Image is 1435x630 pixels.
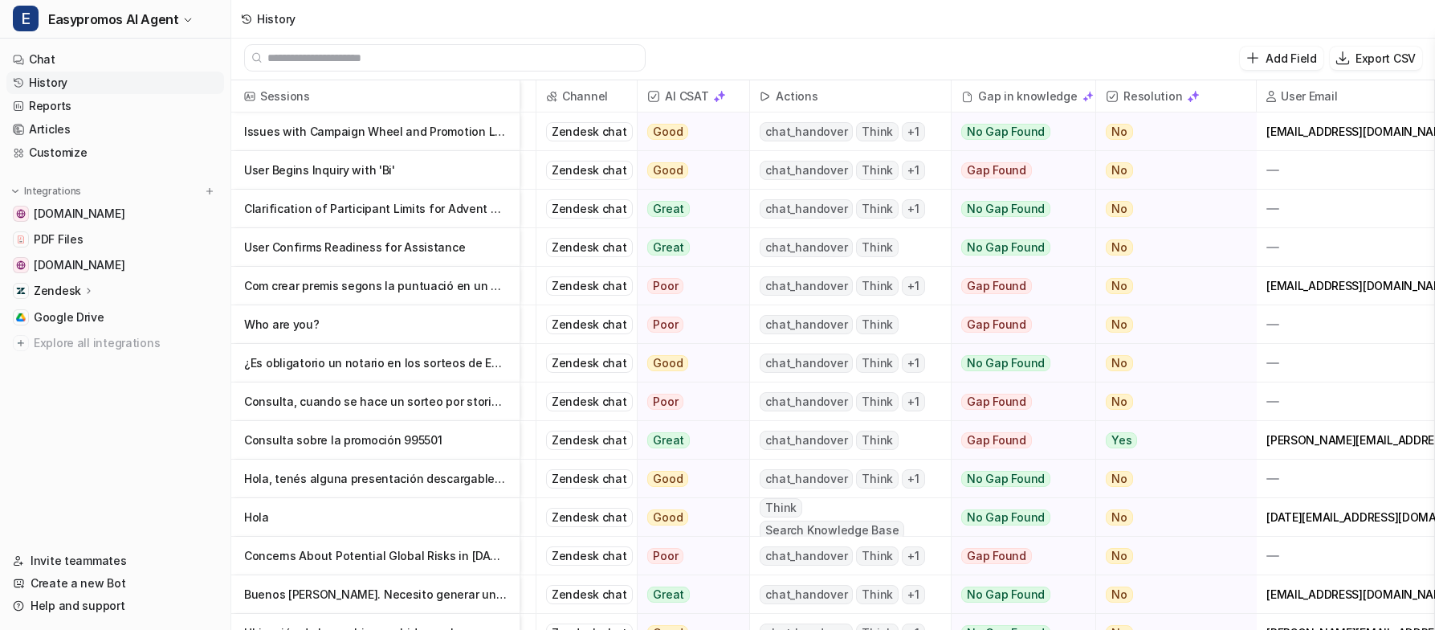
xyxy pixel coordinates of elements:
div: [EMAIL_ADDRESS][DOMAIN_NAME] [1257,267,1434,305]
span: Yes [1106,432,1137,448]
button: No [1096,460,1243,498]
span: chat_handover [760,469,853,489]
span: No Gap Found [961,124,1050,140]
img: explore all integrations [13,335,29,351]
button: Gap Found [952,382,1083,421]
button: No [1096,267,1243,305]
p: Com crear premis segons la puntuació en un Trivia a Easypromos [244,267,507,305]
span: Think [856,585,899,604]
p: Hola [244,498,507,537]
span: No [1106,355,1133,371]
a: Chat [6,48,224,71]
a: Articles [6,118,224,141]
span: No [1106,471,1133,487]
button: Gap Found [952,151,1083,190]
img: Zendesk [16,286,26,296]
p: ¿Es obligatorio un notario en los sorteos de Easypromos? [244,344,507,382]
div: [DATE][EMAIL_ADDRESS][DOMAIN_NAME] [1257,498,1434,536]
button: No Gap Found [952,498,1083,537]
span: Good [647,471,688,487]
button: No Gap Found [952,112,1083,151]
span: Good [647,162,688,178]
button: No [1096,344,1243,382]
a: Reports [6,95,224,117]
a: easypromos-apiref.redoc.ly[DOMAIN_NAME] [6,202,224,225]
span: No Gap Found [961,509,1050,526]
span: Gap Found [961,162,1032,178]
button: Integrations [6,183,86,199]
span: Great [647,587,690,603]
span: Good [647,355,688,371]
span: chat_handover [760,122,853,141]
span: + 1 [902,469,925,489]
button: No [1096,190,1243,228]
p: Hola, tenés alguna presentación descargable que contenga el paso a paso? [244,460,507,498]
span: Gap Found [961,317,1032,333]
button: No [1096,305,1243,344]
p: Clarification of Participant Limits for Advent Calendar Campaigns [244,190,507,228]
a: PDF FilesPDF Files [6,228,224,251]
span: Explore all integrations [34,330,218,356]
span: No [1106,239,1133,256]
span: Think [856,122,899,141]
button: No [1096,112,1243,151]
button: Yes [1096,421,1243,460]
p: Who are you? [244,305,507,344]
button: Export CSV [1330,47,1422,70]
span: AI CSAT [644,80,743,112]
span: chat_handover [760,161,853,180]
span: Great [647,239,690,256]
span: + 1 [902,276,925,296]
span: No Gap Found [961,201,1050,217]
div: Zendesk chat [546,546,633,566]
span: Poor [647,548,683,564]
span: No [1106,201,1133,217]
span: chat_handover [760,392,853,411]
button: Great [638,190,740,228]
div: Zendesk chat [546,508,633,527]
div: Zendesk chat [546,238,633,257]
button: No [1096,382,1243,421]
span: No [1106,548,1133,564]
div: Zendesk chat [546,122,633,141]
div: Gap in knowledge [958,80,1089,112]
button: Great [638,575,740,614]
span: + 1 [902,122,925,141]
span: Think [856,276,899,296]
img: www.easypromosapp.com [16,260,26,270]
span: No Gap Found [961,239,1050,256]
p: Zendesk [34,283,81,299]
button: Good [638,151,740,190]
span: No [1106,162,1133,178]
p: Consulta sobre la promoción 995501 [244,421,507,460]
span: Think [760,498,802,517]
p: Integrations [24,185,81,198]
span: Think [856,392,899,411]
span: Poor [647,278,683,294]
img: PDF Files [16,235,26,244]
button: Great [638,421,740,460]
div: [EMAIL_ADDRESS][DOMAIN_NAME] [1257,575,1434,613]
button: No [1096,498,1243,537]
img: menu_add.svg [204,186,215,197]
span: No [1106,394,1133,410]
span: Great [647,201,690,217]
span: + 1 [902,199,925,219]
span: chat_handover [760,238,853,257]
button: No Gap Found [952,228,1083,267]
p: Concerns About Potential Global Risks in [DATE] [244,537,507,575]
button: Poor [638,305,740,344]
span: Gap Found [961,548,1032,564]
span: + 1 [902,585,925,604]
span: chat_handover [760,315,853,334]
span: Think [856,431,899,450]
span: No [1106,317,1133,333]
span: + 1 [902,354,925,373]
div: History [257,10,296,27]
button: Add Field [1240,47,1323,70]
span: PDF Files [34,231,83,247]
span: Gap Found [961,432,1032,448]
span: Easypromos AI Agent [48,8,178,31]
button: Gap Found [952,421,1083,460]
